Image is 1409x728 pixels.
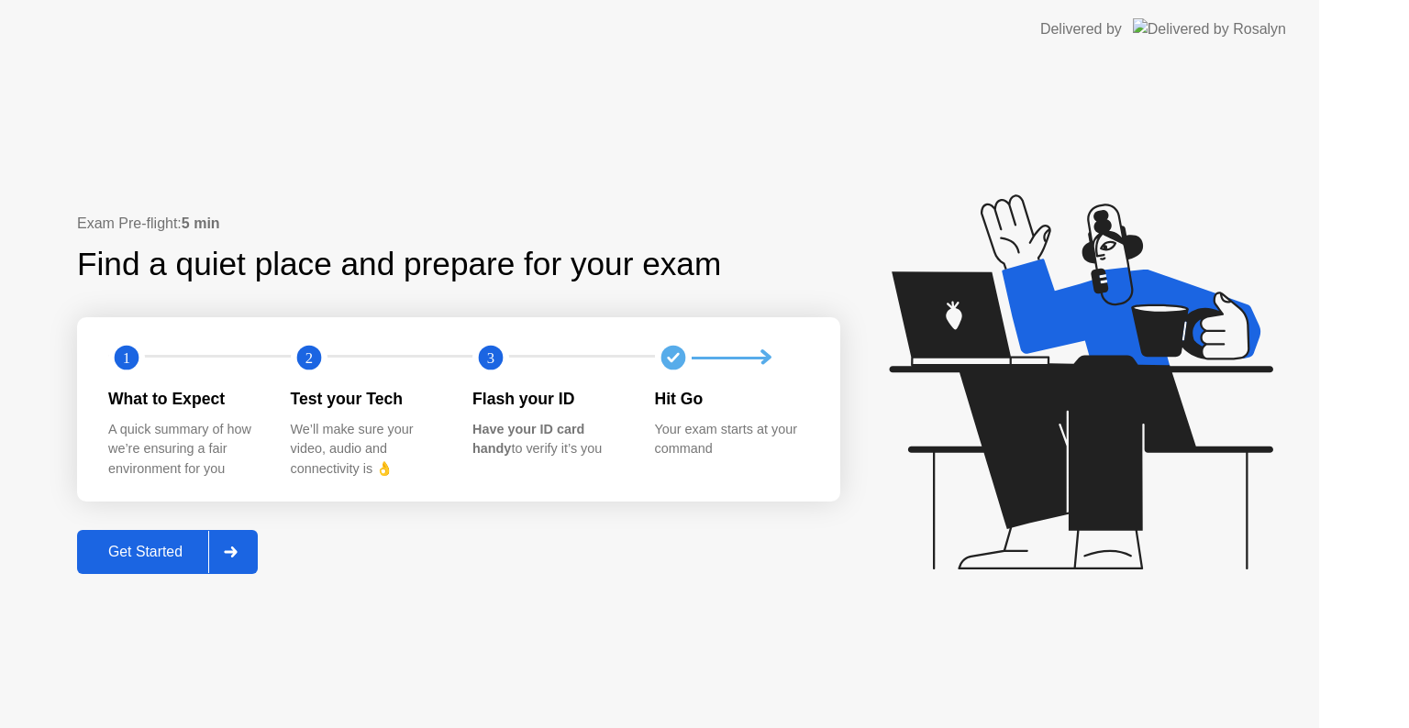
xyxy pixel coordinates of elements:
[472,420,626,459] div: to verify it’s you
[123,349,130,367] text: 1
[77,213,840,235] div: Exam Pre-flight:
[472,387,626,411] div: Flash your ID
[1040,18,1122,40] div: Delivered by
[182,215,220,231] b: 5 min
[291,387,444,411] div: Test your Tech
[108,387,261,411] div: What to Expect
[83,544,208,560] div: Get Started
[77,240,724,289] div: Find a quiet place and prepare for your exam
[305,349,312,367] text: 2
[655,420,808,459] div: Your exam starts at your command
[487,349,494,367] text: 3
[291,420,444,480] div: We’ll make sure your video, audio and connectivity is 👌
[655,387,808,411] div: Hit Go
[472,422,584,457] b: Have your ID card handy
[108,420,261,480] div: A quick summary of how we’re ensuring a fair environment for you
[1133,18,1286,39] img: Delivered by Rosalyn
[77,530,258,574] button: Get Started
